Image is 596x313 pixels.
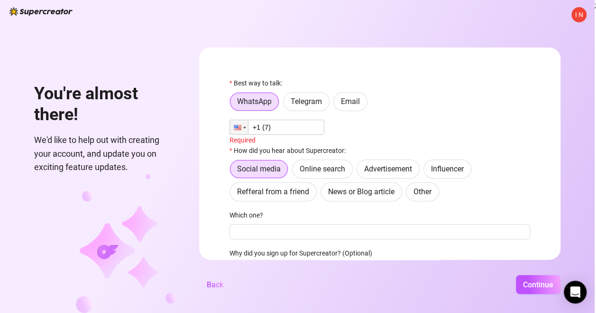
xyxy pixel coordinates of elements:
[34,84,176,125] h1: You're almost there!
[229,120,324,135] input: 1 (702) 123-4567
[364,164,412,173] span: Advertisement
[229,78,288,88] label: Best way to talk:
[9,7,73,16] img: logo
[237,97,272,106] span: WhatsApp
[237,187,309,196] span: Refferal from a friend
[431,164,464,173] span: Influencer
[207,280,223,289] span: Back
[229,135,530,145] div: Required
[523,280,553,289] span: Continue
[341,97,360,106] span: Email
[291,97,322,106] span: Telegram
[564,281,587,304] div: Open Intercom Messenger
[300,164,345,173] span: Online search
[413,187,431,196] span: Other
[230,120,248,134] div: United States: + 1
[229,210,269,220] label: Which one?
[229,248,378,258] label: Why did you sign up for Supercreator? (Optional)
[237,164,281,173] span: Social media
[229,224,530,239] input: Which one?
[575,9,583,20] span: I N
[34,133,176,174] span: We'd like to help out with creating your account, and update you on exciting feature updates.
[328,187,394,196] span: News or Blog article
[199,275,231,294] button: Back
[229,145,351,156] label: How did you hear about Supercreator:
[516,275,560,294] button: Continue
